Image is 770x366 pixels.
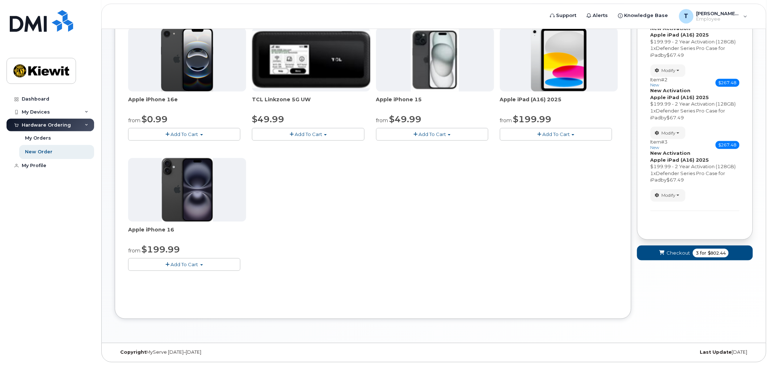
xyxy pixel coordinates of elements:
span: $67.49 [667,177,684,183]
span: $49.99 [252,114,284,124]
span: Add To Cart [171,131,198,137]
button: Add To Cart [252,128,364,141]
button: Add To Cart [128,128,240,141]
span: $199.99 [142,244,180,255]
span: Support [556,12,577,19]
h3: Item [651,77,668,88]
strong: Copyright [120,350,146,355]
button: Add To Cart [376,128,488,141]
div: Apple iPad (A16) 2025 [500,96,618,110]
iframe: Messenger Launcher [739,335,765,361]
span: $67.49 [667,52,684,58]
div: x by [651,45,740,58]
small: new [651,82,660,88]
button: Modify [651,127,686,139]
small: new [651,145,660,150]
span: 1 [651,108,654,114]
strong: New Activation [651,150,691,156]
span: Add To Cart [542,131,570,137]
div: Apple iPhone 16e [128,96,246,110]
span: Add To Cart [171,261,198,267]
a: Knowledge Base [613,8,673,23]
button: Modify [651,64,686,77]
img: iphone_16_plus.png [162,158,213,222]
a: Support [545,8,582,23]
span: [PERSON_NAME].[PERSON_NAME] [697,10,740,16]
span: Defender Series Pro Case for iPad [651,170,725,183]
span: #2 [661,77,668,82]
span: Knowledge Base [624,12,668,19]
span: $0.99 [142,114,168,124]
strong: New Activation [651,25,691,31]
span: 1 [651,45,654,51]
span: $67.49 [667,115,684,120]
span: 3 [696,250,699,256]
div: x by [651,170,740,183]
div: Apple iPhone 16 [128,226,246,241]
small: from [376,117,388,124]
button: Modify [651,189,686,202]
strong: Last Update [700,350,732,355]
div: $199.99 - 2 Year Activation (128GB) [651,163,740,170]
div: x by [651,107,740,121]
div: TCL Linkzone 5G UW [252,96,370,110]
div: $199.99 - 2 Year Activation (128GB) [651,101,740,107]
span: #3 [661,139,668,145]
img: iphone15.jpg [411,28,459,91]
span: Modify [662,192,676,199]
span: Alerts [593,12,608,19]
span: for [699,250,708,256]
div: MyServe [DATE]–[DATE] [115,350,328,356]
span: $267.48 [716,79,740,87]
a: Alerts [582,8,613,23]
strong: Apple iPad (A16) 2025 [651,94,709,100]
span: $802.44 [708,250,726,256]
span: $199.99 [513,114,552,124]
img: linkzone5g.png [252,31,370,88]
span: $49.99 [390,114,422,124]
div: [DATE] [540,350,753,356]
h3: Item [651,139,668,150]
span: Modify [662,130,676,136]
small: from [128,117,140,124]
strong: Apple iPad (A16) 2025 [651,32,709,38]
small: from [500,117,512,124]
span: $267.48 [716,141,740,149]
button: Add To Cart [128,258,240,271]
img: ipad_11.png [531,28,587,91]
span: Modify [662,67,676,74]
span: Defender Series Pro Case for iPad [651,108,725,120]
strong: New Activation [651,88,691,93]
small: from [128,247,140,254]
span: T [684,12,689,21]
button: Checkout 3 for $802.44 [637,246,753,260]
span: Checkout [666,250,690,256]
span: Defender Series Pro Case for iPad [651,45,725,58]
div: Apple iPhone 15 [376,96,494,110]
div: Tyler.James [674,9,753,24]
span: 1 [651,170,654,176]
div: $199.99 - 2 Year Activation (128GB) [651,38,740,45]
img: iphone16e.png [161,28,213,91]
span: Add To Cart [418,131,446,137]
strong: Apple iPad (A16) 2025 [651,157,709,163]
span: Add To Cart [295,131,322,137]
button: Add To Cart [500,128,612,141]
span: Employee [697,16,740,22]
